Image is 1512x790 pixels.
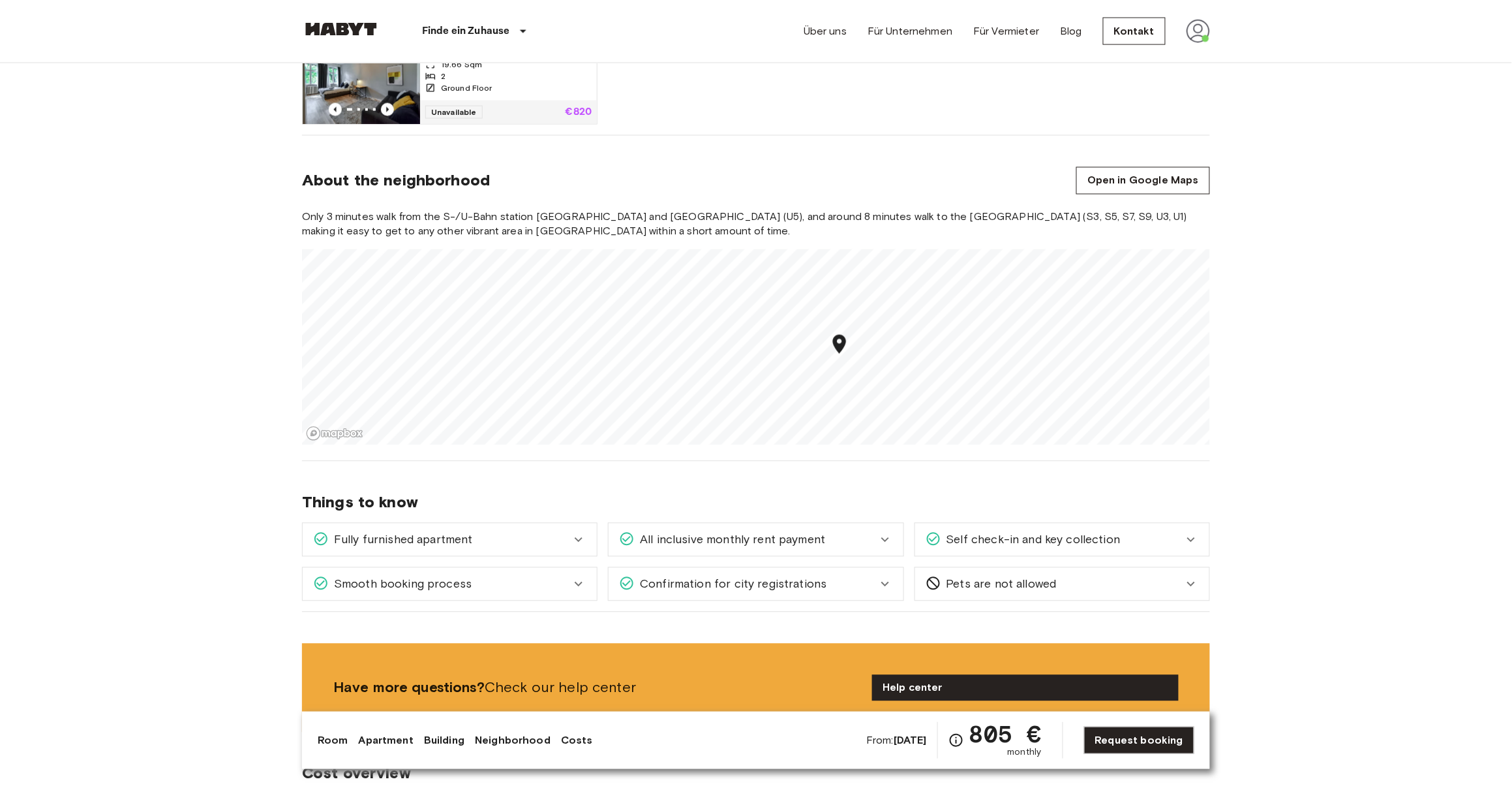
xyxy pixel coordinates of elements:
svg: Check cost overview for full price breakdown. Please note that discounts apply to new joiners onl... [948,733,964,748]
a: Marketing picture of unit DE-01-026-003-01HPrevious imagePrevious imagePrivates Zimmer19.66 Sqm2G... [302,45,597,125]
a: Blog [1060,24,1082,39]
a: Costs [561,733,593,748]
img: avatar [1187,20,1210,43]
a: Über uns [804,24,847,39]
span: Self check-in and key collection [941,531,1121,548]
img: Marketing picture of unit DE-01-026-003-01H [303,46,420,124]
span: monthly [1008,746,1042,759]
span: Things to know [302,493,1210,513]
div: All inclusive monthly rent payment [609,524,903,556]
a: Building [424,733,464,748]
button: Previous image [329,103,342,116]
button: Previous image [381,103,394,116]
div: Confirmation for city registrations [609,568,903,601]
div: Pets are not allowed [915,568,1209,601]
span: Check our help center [333,678,862,698]
div: Map marker [828,333,851,360]
span: Unavailable [425,106,483,119]
a: Für Unternehmen [868,24,952,39]
span: Cost overview [302,764,1210,783]
span: Only 3 minutes walk from the S-/U-Bahn station [GEOGRAPHIC_DATA] and [GEOGRAPHIC_DATA] (U5), and ... [302,210,1210,239]
div: Fully furnished apartment [303,524,597,556]
a: Kontakt [1103,18,1166,45]
p: Finde ein Zuhause [422,24,510,39]
a: Mapbox logo [306,426,363,441]
span: About the neighborhood [302,171,490,191]
span: Smooth booking process [329,576,472,593]
img: Habyt [302,23,380,36]
a: Request booking [1084,727,1194,754]
div: Self check-in and key collection [915,524,1209,556]
span: 805 € [969,722,1042,746]
span: 2 [441,71,446,82]
b: Have more questions? [333,679,485,697]
span: From: [866,733,927,748]
span: Confirmation for city registrations [635,576,826,593]
a: Für Vermieter [973,24,1039,39]
canvas: Map [302,249,1210,445]
div: Smooth booking process [303,568,597,601]
span: Fully furnished apartment [329,531,473,548]
a: Apartment [359,733,414,748]
a: Room [318,733,348,748]
a: Help center [872,675,1179,701]
span: All inclusive monthly rent payment [635,531,825,548]
b: [DATE] [894,734,927,746]
span: Ground Floor [441,82,492,94]
a: Neighborhood [475,733,551,748]
p: €820 [566,107,592,118]
span: 19.66 Sqm [441,59,482,71]
a: Open in Google Maps [1076,167,1210,195]
span: Pets are not allowed [941,576,1057,593]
